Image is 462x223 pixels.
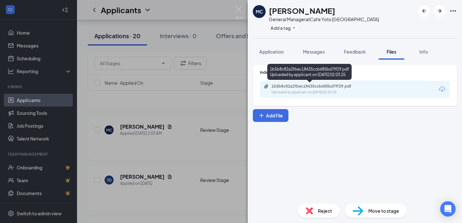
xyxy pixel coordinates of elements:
[271,90,368,95] div: Uploaded by applicant on [DATE] 02:03:25
[269,24,297,31] button: PlusAdd a tag
[440,201,456,217] div: Open Intercom Messenger
[260,70,450,75] div: Indeed Resume
[436,7,443,15] svg: ArrowRight
[264,84,269,89] svg: Paperclip
[418,5,430,17] button: ArrowLeftNew
[267,64,352,80] div: 1b5b8c82a2fbec18435ccb685bd7ff29.pdf Uploaded by applicant on [DATE] 02:03:25
[387,49,396,55] span: Files
[259,49,284,55] span: Application
[303,49,325,55] span: Messages
[420,7,428,15] svg: ArrowLeftNew
[253,109,288,122] button: Add FilePlus
[258,112,265,119] svg: Plus
[292,26,296,30] svg: Plus
[368,207,399,214] span: Move to stage
[269,5,335,16] h1: [PERSON_NAME]
[264,84,368,95] a: Paperclip1b5b8c82a2fbec18435ccb685bd7ff29.pdfUploaded by applicant on [DATE] 02:03:25
[269,16,379,22] div: General Manager at Cafe Yoto [GEOGRAPHIC_DATA]
[434,5,445,17] button: ArrowRight
[419,49,428,55] span: Info
[256,8,263,15] div: MC
[438,85,446,93] svg: Download
[271,84,361,89] div: 1b5b8c82a2fbec18435ccb685bd7ff29.pdf
[318,207,332,214] span: Reject
[449,7,457,15] svg: Ellipses
[344,49,366,55] span: Feedback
